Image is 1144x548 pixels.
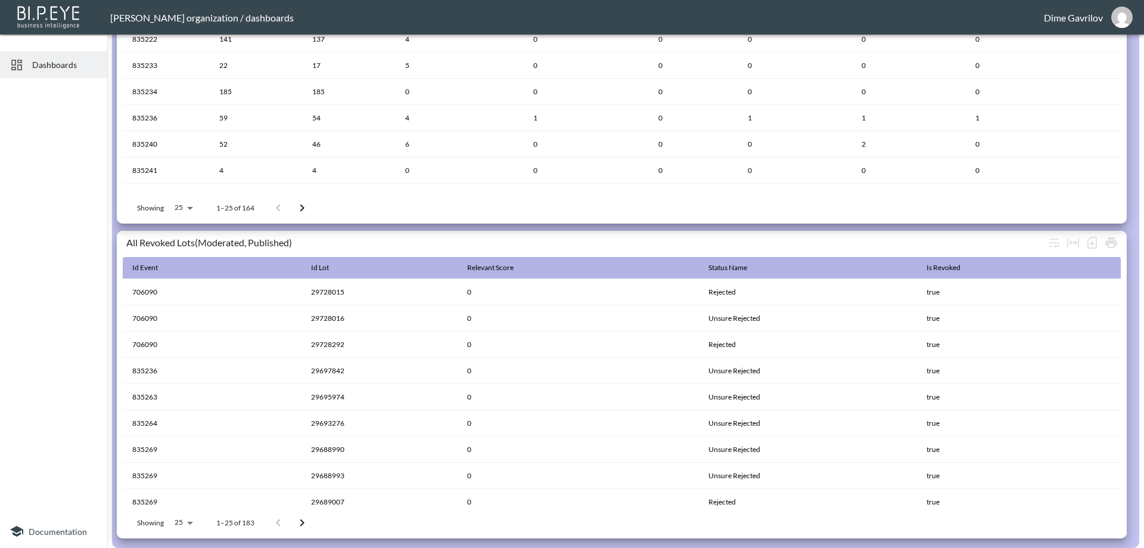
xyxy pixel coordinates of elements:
[649,157,738,184] th: 0
[458,358,699,384] th: 0
[396,105,524,131] th: 4
[966,26,1121,52] th: 0
[966,157,1121,184] th: 0
[524,184,649,210] th: 0
[458,489,699,515] th: 0
[699,384,917,410] th: Unsure Rejected
[738,26,852,52] th: 0
[699,279,917,305] th: Rejected
[1083,233,1102,252] div: Number of rows selected for download: 183
[708,261,763,275] span: Status Name
[396,79,524,105] th: 0
[290,196,314,220] button: Go to next page
[1044,233,1064,252] div: Wrap text
[303,52,396,79] th: 17
[132,261,158,275] div: Id Event
[649,105,738,131] th: 0
[396,131,524,157] th: 6
[649,26,738,52] th: 0
[458,463,699,489] th: 0
[303,131,396,157] th: 46
[458,410,699,436] th: 0
[303,184,396,210] th: 101
[210,26,303,52] th: 141
[524,26,649,52] th: 0
[966,79,1121,105] th: 0
[524,157,649,184] th: 0
[458,384,699,410] th: 0
[1044,12,1103,23] div: Dime Gavrilov
[303,105,396,131] th: 54
[852,26,966,52] th: 0
[301,279,458,305] th: 29728015
[301,463,458,489] th: 29688993
[699,332,917,358] th: Rejected
[524,105,649,131] th: 1
[303,79,396,105] th: 185
[290,511,314,535] button: Go to next page
[1103,3,1141,32] button: dime@mutualart.com
[210,184,303,210] th: 106
[169,200,197,215] div: 25
[852,105,966,131] th: 1
[917,279,1121,305] th: true
[123,358,301,384] th: 835236
[123,463,301,489] th: 835269
[649,79,738,105] th: 0
[917,410,1121,436] th: true
[210,131,303,157] th: 52
[699,305,917,332] th: Unsure Rejected
[966,105,1121,131] th: 1
[852,131,966,157] th: 2
[132,261,173,275] span: Id Event
[123,384,301,410] th: 835263
[649,131,738,157] th: 0
[966,52,1121,79] th: 0
[169,515,197,530] div: 25
[123,105,210,131] th: 835236
[301,436,458,463] th: 29688990
[123,489,301,515] th: 835269
[123,305,301,332] th: 706090
[917,463,1121,489] th: true
[467,261,529,275] span: Relevant Score
[917,358,1121,384] th: true
[927,261,976,275] span: Is Revoked
[738,79,852,105] th: 0
[738,184,852,210] th: 0
[210,79,303,105] th: 185
[137,203,164,213] p: Showing
[1064,233,1083,252] div: Toggle table layout between fixed and auto (default: auto)
[1111,7,1133,28] img: 824500bb9a4f4c3414e9e9585522625d
[32,58,98,71] span: Dashboards
[123,332,301,358] th: 706090
[126,237,1044,248] div: All Revoked Lots(Moderated, Published)
[524,79,649,105] th: 0
[123,279,301,305] th: 706090
[467,261,514,275] div: Relevant Score
[216,203,254,213] p: 1–25 of 164
[458,305,699,332] th: 0
[311,261,344,275] span: Id Lot
[396,157,524,184] th: 0
[1102,233,1121,252] div: Print
[210,52,303,79] th: 22
[303,26,396,52] th: 137
[917,332,1121,358] th: true
[699,358,917,384] th: Unsure Rejected
[458,436,699,463] th: 0
[123,184,210,210] th: 835242
[738,131,852,157] th: 0
[301,384,458,410] th: 29695974
[917,305,1121,332] th: true
[15,3,83,30] img: bipeye-logo
[649,52,738,79] th: 0
[699,410,917,436] th: Unsure Rejected
[699,463,917,489] th: Unsure Rejected
[396,184,524,210] th: 5
[927,261,960,275] div: Is Revoked
[301,489,458,515] th: 29689007
[10,524,98,538] a: Documentation
[123,79,210,105] th: 835234
[966,184,1121,210] th: 0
